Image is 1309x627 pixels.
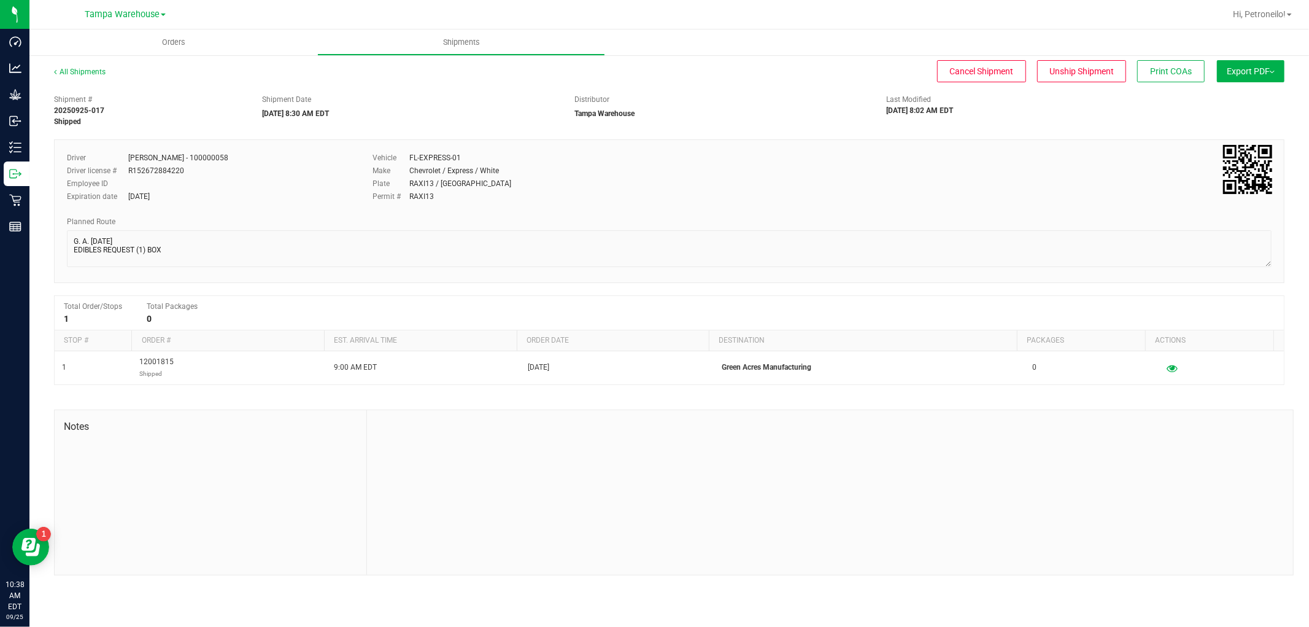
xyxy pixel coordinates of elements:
[1032,362,1037,373] span: 0
[147,302,198,311] span: Total Packages
[373,191,409,202] label: Permit #
[62,362,66,373] span: 1
[67,152,128,163] label: Driver
[517,330,709,351] th: Order date
[9,141,21,154] inline-svg: Inventory
[67,165,128,176] label: Driver license #
[64,419,357,434] span: Notes
[128,152,228,163] div: [PERSON_NAME] - 100000058
[64,314,69,324] strong: 1
[709,330,1017,351] th: Destination
[1145,330,1273,351] th: Actions
[373,152,409,163] label: Vehicle
[1137,60,1205,82] button: Print COAs
[262,94,311,105] label: Shipment Date
[887,106,954,115] strong: [DATE] 8:02 AM EDT
[409,191,434,202] div: RAXI13
[9,115,21,127] inline-svg: Inbound
[409,178,511,189] div: RAXI13 / [GEOGRAPHIC_DATA]
[145,37,202,48] span: Orders
[1150,66,1192,76] span: Print COAs
[9,88,21,101] inline-svg: Grow
[1017,330,1145,351] th: Packages
[528,362,549,373] span: [DATE]
[1049,66,1114,76] span: Unship Shipment
[409,152,461,163] div: FL-EXPRESS-01
[1217,60,1284,82] button: Export PDF
[54,117,81,126] strong: Shipped
[128,191,150,202] div: [DATE]
[1223,145,1272,194] img: Scan me!
[1037,60,1126,82] button: Unship Shipment
[1227,66,1275,76] span: Export PDF
[6,579,24,612] p: 10:38 AM EDT
[887,94,932,105] label: Last Modified
[373,165,409,176] label: Make
[64,302,122,311] span: Total Order/Stops
[373,178,409,189] label: Plate
[9,220,21,233] inline-svg: Reports
[140,356,174,380] span: 12001815
[9,62,21,74] inline-svg: Analytics
[6,612,24,621] p: 09/25
[12,529,49,566] iframe: Resource center
[147,314,152,324] strong: 0
[937,60,1026,82] button: Cancel Shipment
[131,330,324,351] th: Order #
[317,29,605,55] a: Shipments
[574,94,609,105] label: Distributor
[67,217,115,226] span: Planned Route
[1223,145,1272,194] qrcode: 20250925-017
[1233,9,1286,19] span: Hi, Petroneilo!
[29,29,317,55] a: Orders
[67,191,128,202] label: Expiration date
[54,106,104,115] strong: 20250925-017
[54,94,244,105] span: Shipment #
[85,9,160,20] span: Tampa Warehouse
[409,165,499,176] div: Chevrolet / Express / White
[55,330,131,351] th: Stop #
[722,362,1017,373] p: Green Acres Manufacturing
[9,36,21,48] inline-svg: Dashboard
[324,330,517,351] th: Est. arrival time
[67,178,128,189] label: Employee ID
[140,368,174,380] p: Shipped
[574,109,635,118] strong: Tampa Warehouse
[128,165,184,176] div: R152672884220
[9,168,21,180] inline-svg: Outbound
[36,527,51,542] iframe: Resource center unread badge
[54,68,106,76] a: All Shipments
[427,37,496,48] span: Shipments
[9,194,21,206] inline-svg: Retail
[262,109,329,118] strong: [DATE] 8:30 AM EDT
[334,362,377,373] span: 9:00 AM EDT
[950,66,1014,76] span: Cancel Shipment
